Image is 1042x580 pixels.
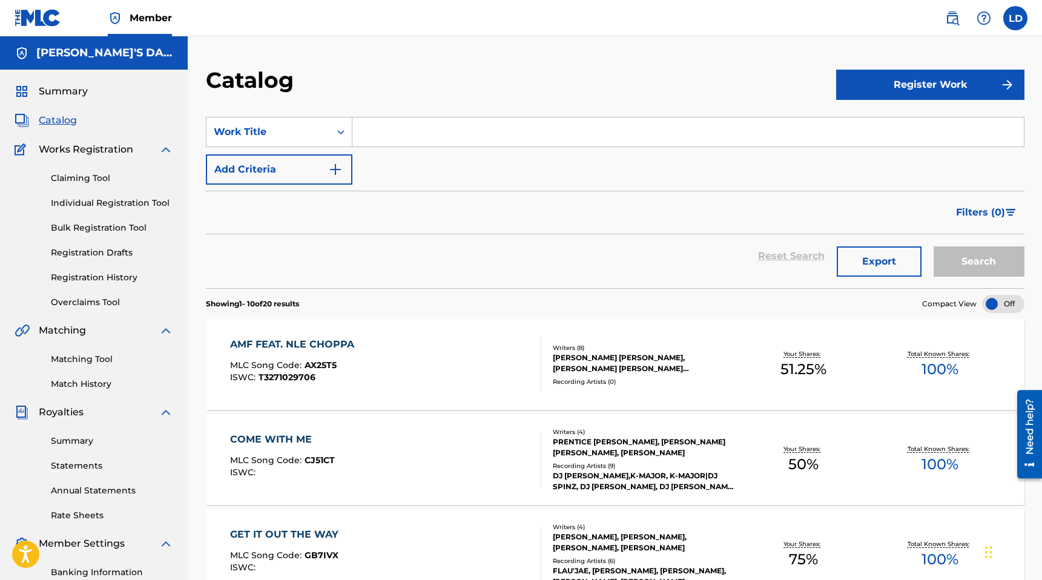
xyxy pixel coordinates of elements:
[159,323,173,338] img: expand
[783,539,823,549] p: Your Shares:
[51,197,173,209] a: Individual Registration Tool
[206,319,1024,410] a: AMF FEAT. NLE CHOPPAMLC Song Code:AX25T5ISWC:T3271029706Writers (8)[PERSON_NAME] [PERSON_NAME], [...
[39,405,84,420] span: Royalties
[922,549,958,570] span: 100 %
[130,11,172,25] span: Member
[36,46,173,60] h5: SIMONE'S DADDY MUSIC
[553,470,736,492] div: DJ [PERSON_NAME],K-MAJOR, K-MAJOR|DJ SPINZ, DJ [PERSON_NAME], DJ [PERSON_NAME] & K-MAJOR, K-MAJOR...
[206,117,1024,288] form: Search Form
[553,427,736,437] div: Writers ( 4 )
[783,349,823,358] p: Your Shares:
[15,113,29,128] img: Catalog
[39,536,125,551] span: Member Settings
[553,522,736,532] div: Writers ( 4 )
[230,337,360,352] div: AMF FEAT. NLE CHOPPA
[51,509,173,522] a: Rate Sheets
[51,271,173,284] a: Registration History
[949,197,1024,228] button: Filters (0)
[922,453,958,475] span: 100 %
[981,522,1042,580] iframe: Chat Widget
[51,378,173,391] a: Match History
[15,405,29,420] img: Royalties
[1008,386,1042,483] iframe: Resource Center
[51,246,173,259] a: Registration Drafts
[206,298,299,309] p: Showing 1 - 10 of 20 results
[230,550,305,561] span: MLC Song Code :
[836,70,1024,100] button: Register Work
[15,113,77,128] a: CatalogCatalog
[1003,6,1027,30] div: User Menu
[39,142,133,157] span: Works Registration
[553,343,736,352] div: Writers ( 8 )
[230,432,335,447] div: COME WITH ME
[230,562,259,573] span: ISWC :
[230,527,345,542] div: GET IT OUT THE WAY
[553,377,736,386] div: Recording Artists ( 0 )
[39,84,88,99] span: Summary
[15,84,29,99] img: Summary
[940,6,965,30] a: Public Search
[51,566,173,579] a: Banking Information
[783,444,823,453] p: Your Shares:
[39,323,86,338] span: Matching
[972,6,996,30] div: Help
[1000,77,1015,92] img: f7272a7cc735f4ea7f67.svg
[51,172,173,185] a: Claiming Tool
[15,84,88,99] a: SummarySummary
[51,353,173,366] a: Matching Tool
[977,11,991,25] img: help
[553,461,736,470] div: Recording Artists ( 9 )
[956,205,1005,220] span: Filters ( 0 )
[553,532,736,553] div: [PERSON_NAME], [PERSON_NAME], [PERSON_NAME], [PERSON_NAME]
[553,556,736,565] div: Recording Artists ( 6 )
[230,467,259,478] span: ISWC :
[908,349,972,358] p: Total Known Shares:
[305,455,335,466] span: CJ51CT
[922,358,958,380] span: 100 %
[259,372,315,383] span: T3271029706
[206,67,300,94] h2: Catalog
[1006,209,1016,216] img: filter
[230,372,259,383] span: ISWC :
[51,222,173,234] a: Bulk Registration Tool
[553,352,736,374] div: [PERSON_NAME] [PERSON_NAME], [PERSON_NAME] [PERSON_NAME] [PERSON_NAME], [PERSON_NAME], [PERSON_NA...
[39,113,77,128] span: Catalog
[159,405,173,420] img: expand
[214,125,323,139] div: Work Title
[15,46,29,61] img: Accounts
[230,360,305,371] span: MLC Song Code :
[15,142,30,157] img: Works Registration
[206,414,1024,505] a: COME WITH MEMLC Song Code:CJ51CTISWC:Writers (4)PRENTICE [PERSON_NAME], [PERSON_NAME] [PERSON_NAM...
[305,550,338,561] span: GB7IVX
[108,11,122,25] img: Top Rightsholder
[837,246,922,277] button: Export
[789,549,818,570] span: 75 %
[51,296,173,309] a: Overclaims Tool
[985,534,992,570] div: Drag
[15,323,30,338] img: Matching
[206,154,352,185] button: Add Criteria
[908,444,972,453] p: Total Known Shares:
[922,298,977,309] span: Compact View
[159,536,173,551] img: expand
[51,435,173,447] a: Summary
[51,460,173,472] a: Statements
[305,360,337,371] span: AX25T5
[51,484,173,497] a: Annual Statements
[553,437,736,458] div: PRENTICE [PERSON_NAME], [PERSON_NAME] [PERSON_NAME], [PERSON_NAME]
[788,453,819,475] span: 50 %
[159,142,173,157] img: expand
[230,455,305,466] span: MLC Song Code :
[15,536,29,551] img: Member Settings
[945,11,960,25] img: search
[328,162,343,177] img: 9d2ae6d4665cec9f34b9.svg
[908,539,972,549] p: Total Known Shares:
[780,358,826,380] span: 51.25 %
[15,9,61,27] img: MLC Logo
